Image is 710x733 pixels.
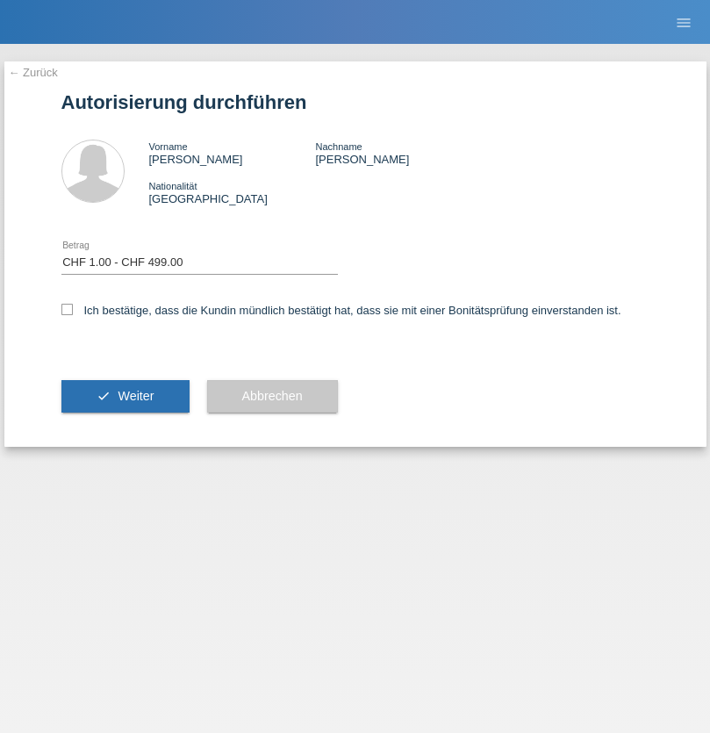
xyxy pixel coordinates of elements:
[315,140,482,166] div: [PERSON_NAME]
[149,181,197,191] span: Nationalität
[666,17,701,27] a: menu
[207,380,338,413] button: Abbrechen
[61,380,190,413] button: check Weiter
[315,141,362,152] span: Nachname
[61,91,649,113] h1: Autorisierung durchführen
[149,140,316,166] div: [PERSON_NAME]
[675,14,692,32] i: menu
[61,304,621,317] label: Ich bestätige, dass die Kundin mündlich bestätigt hat, dass sie mit einer Bonitätsprüfung einvers...
[149,179,316,205] div: [GEOGRAPHIC_DATA]
[118,389,154,403] span: Weiter
[149,141,188,152] span: Vorname
[97,389,111,403] i: check
[242,389,303,403] span: Abbrechen
[9,66,58,79] a: ← Zurück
